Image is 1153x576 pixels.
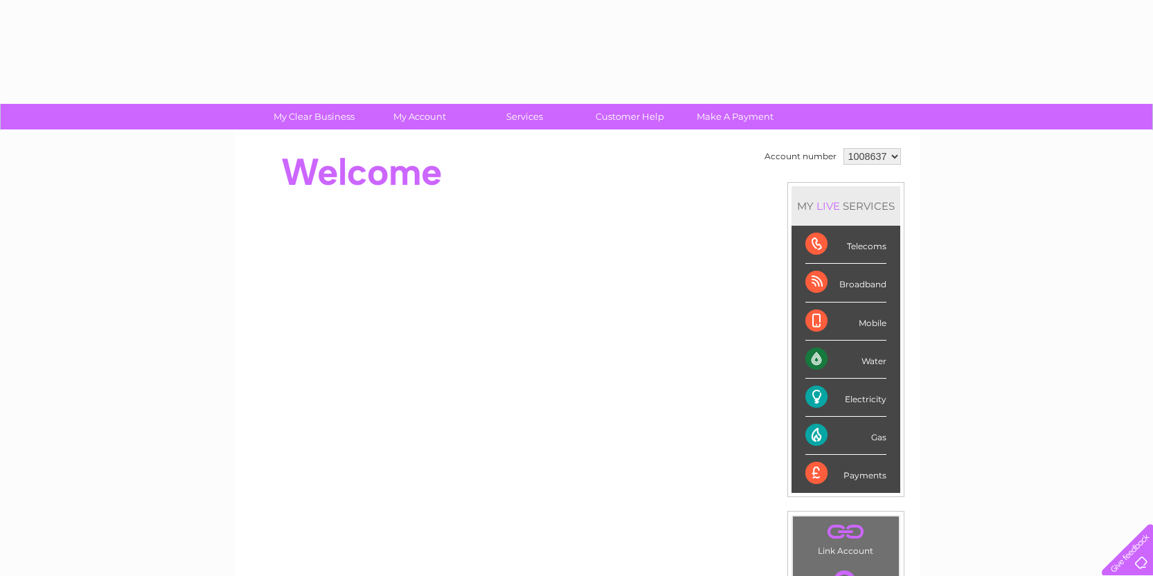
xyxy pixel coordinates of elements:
[467,104,582,129] a: Services
[796,520,895,544] a: .
[814,199,843,213] div: LIVE
[573,104,687,129] a: Customer Help
[792,516,900,559] td: Link Account
[805,303,886,341] div: Mobile
[805,226,886,264] div: Telecoms
[678,104,792,129] a: Make A Payment
[805,417,886,455] div: Gas
[805,341,886,379] div: Water
[362,104,476,129] a: My Account
[805,455,886,492] div: Payments
[792,186,900,226] div: MY SERVICES
[805,379,886,417] div: Electricity
[257,104,371,129] a: My Clear Business
[761,145,840,168] td: Account number
[805,264,886,302] div: Broadband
